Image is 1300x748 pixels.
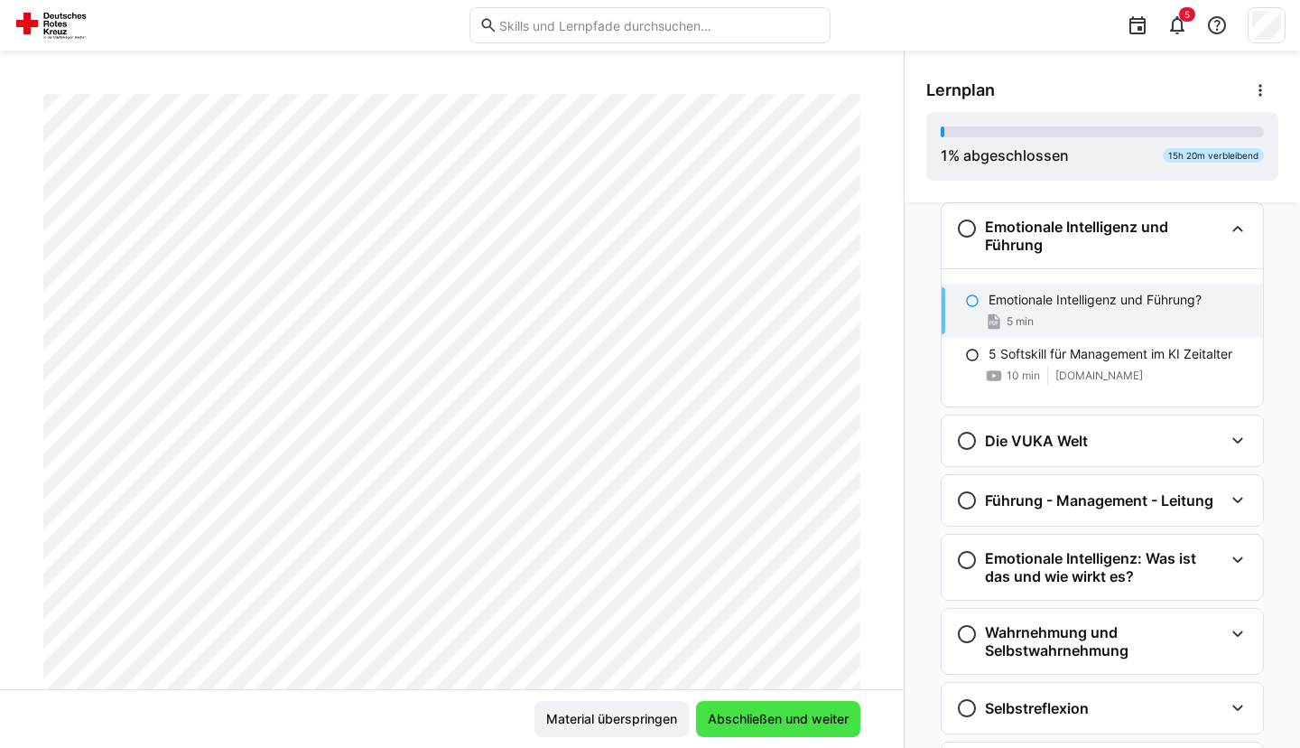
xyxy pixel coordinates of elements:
button: Abschließen und weiter [696,701,860,737]
span: Abschließen und weiter [705,710,851,728]
h3: Emotionale Intelligenz: Was ist das und wie wirkt es? [985,549,1223,585]
p: 5 Softskill für Management im KI Zeitalter [989,345,1232,363]
h3: Wahrnehmung und Selbstwahrnehmung [985,623,1223,659]
span: 1 [941,146,948,164]
p: Emotionale Intelligenz und Führung? [989,291,1202,309]
span: 5 min [1007,314,1034,329]
div: % abgeschlossen [941,145,1069,166]
h3: Führung - Management - Leitung [985,491,1213,510]
h3: Selbstreflexion [985,699,1089,717]
span: 5 [1184,9,1190,20]
span: Material überspringen [543,710,680,728]
span: 10 min [1007,369,1040,383]
div: 15h 20m verbleibend [1163,148,1264,163]
button: Material überspringen [534,701,689,737]
span: Lernplan [926,80,995,100]
span: [DOMAIN_NAME] [1055,369,1143,383]
h3: Emotionale Intelligenz und Führung [985,218,1223,254]
input: Skills und Lernpfade durchsuchen… [497,17,821,33]
h3: Die VUKA Welt [985,432,1088,450]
